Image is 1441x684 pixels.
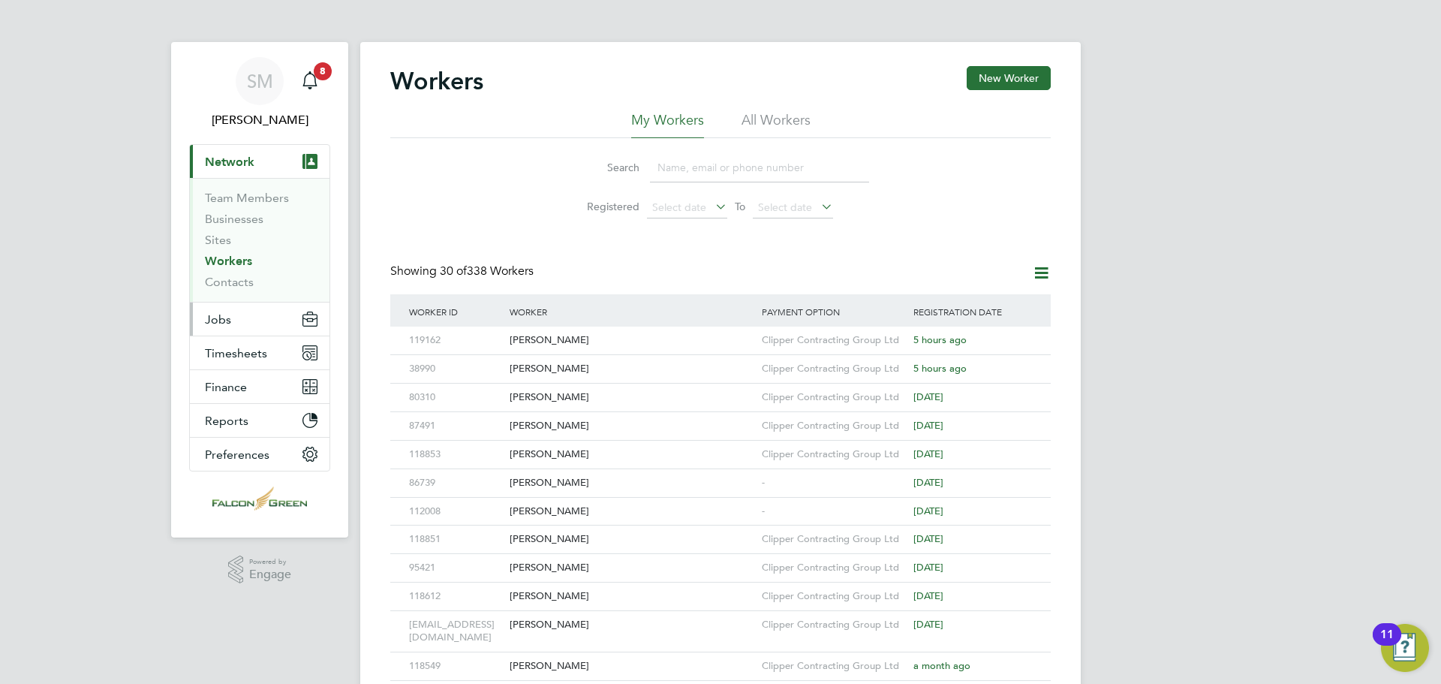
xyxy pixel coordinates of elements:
span: [DATE] [913,447,943,460]
span: [DATE] [913,532,943,545]
span: [DATE] [913,419,943,432]
span: 5 hours ago [913,333,967,346]
a: Go to home page [189,487,330,511]
a: 87491[PERSON_NAME]Clipper Contracting Group Ltd[DATE] [405,411,1036,424]
div: [PERSON_NAME] [506,611,758,639]
span: [DATE] [913,390,943,403]
a: 119162[PERSON_NAME]Clipper Contracting Group Ltd5 hours ago [405,326,1036,339]
div: Clipper Contracting Group Ltd [758,355,910,383]
input: Name, email or phone number [650,153,869,182]
div: Showing [390,264,537,279]
nav: Main navigation [171,42,348,538]
span: Preferences [205,447,269,462]
span: [DATE] [913,589,943,602]
div: [PERSON_NAME] [506,327,758,354]
span: [DATE] [913,505,943,517]
a: Businesses [205,212,263,226]
span: 338 Workers [440,264,534,279]
div: 86739 [405,469,506,497]
div: [PERSON_NAME] [506,469,758,497]
a: 80310[PERSON_NAME]Clipper Contracting Group Ltd[DATE] [405,383,1036,396]
button: Reports [190,404,329,437]
div: [EMAIL_ADDRESS][DOMAIN_NAME] [405,611,506,652]
div: 118612 [405,583,506,610]
img: falcongreen-logo-retina.png [212,487,307,511]
span: a month ago [913,659,970,672]
div: Worker ID [405,294,506,329]
a: Contacts [205,275,254,289]
span: Sam Marsden [189,111,330,129]
li: My Workers [631,111,704,138]
span: [DATE] [913,561,943,574]
div: [PERSON_NAME] [506,498,758,526]
div: Clipper Contracting Group Ltd [758,526,910,553]
div: 118851 [405,526,506,553]
span: SM [247,71,273,91]
div: 38990 [405,355,506,383]
a: Team Members [205,191,289,205]
a: 118612[PERSON_NAME]Clipper Contracting Group Ltd[DATE] [405,582,1036,595]
div: [PERSON_NAME] [506,355,758,383]
div: Clipper Contracting Group Ltd [758,652,910,680]
span: Select date [652,200,706,214]
div: 118853 [405,441,506,469]
a: Powered byEngage [228,556,292,584]
span: To [730,197,750,216]
a: 86739[PERSON_NAME]-[DATE] [405,469,1036,481]
a: 95421[PERSON_NAME]Clipper Contracting Group Ltd[DATE] [405,553,1036,566]
a: [EMAIL_ADDRESS][DOMAIN_NAME][PERSON_NAME]Clipper Contracting Group Ltd[DATE] [405,610,1036,623]
span: Engage [249,568,291,581]
div: Payment Option [758,294,910,329]
div: 11 [1380,634,1394,654]
div: 119162 [405,327,506,354]
a: 118549[PERSON_NAME]Clipper Contracting Group Ltda month ago [405,652,1036,664]
span: [DATE] [913,618,943,631]
a: Workers [205,254,252,268]
span: [DATE] [913,476,943,489]
span: 5 hours ago [913,362,967,375]
div: [PERSON_NAME] [506,554,758,582]
span: Finance [205,380,247,394]
div: Clipper Contracting Group Ltd [758,412,910,440]
span: Network [205,155,254,169]
div: Clipper Contracting Group Ltd [758,583,910,610]
div: - [758,498,910,526]
button: Network [190,145,329,178]
div: Network [190,178,329,302]
div: [PERSON_NAME] [506,652,758,680]
div: Clipper Contracting Group Ltd [758,327,910,354]
div: 80310 [405,384,506,411]
div: Clipper Contracting Group Ltd [758,554,910,582]
span: 8 [314,62,332,80]
a: 8 [295,57,325,105]
button: New Worker [967,66,1051,90]
button: Jobs [190,303,329,336]
button: Preferences [190,438,329,471]
div: [PERSON_NAME] [506,526,758,553]
div: [PERSON_NAME] [506,384,758,411]
div: Worker [506,294,758,329]
span: 30 of [440,264,467,279]
a: 38990[PERSON_NAME]Clipper Contracting Group Ltd5 hours ago [405,354,1036,367]
label: Search [572,161,639,174]
div: 112008 [405,498,506,526]
label: Registered [572,200,639,213]
div: - [758,469,910,497]
div: 87491 [405,412,506,440]
div: [PERSON_NAME] [506,583,758,610]
div: Clipper Contracting Group Ltd [758,384,910,411]
div: 118549 [405,652,506,680]
span: Jobs [205,312,231,327]
a: 118851[PERSON_NAME]Clipper Contracting Group Ltd[DATE] [405,525,1036,538]
span: Reports [205,414,248,428]
span: Select date [758,200,812,214]
h2: Workers [390,66,483,96]
li: All Workers [742,111,811,138]
a: SM[PERSON_NAME] [189,57,330,129]
div: Clipper Contracting Group Ltd [758,441,910,469]
span: Powered by [249,556,291,568]
button: Open Resource Center, 11 new notifications [1381,624,1429,672]
button: Timesheets [190,336,329,369]
div: Registration Date [910,294,1036,329]
span: Timesheets [205,346,267,360]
